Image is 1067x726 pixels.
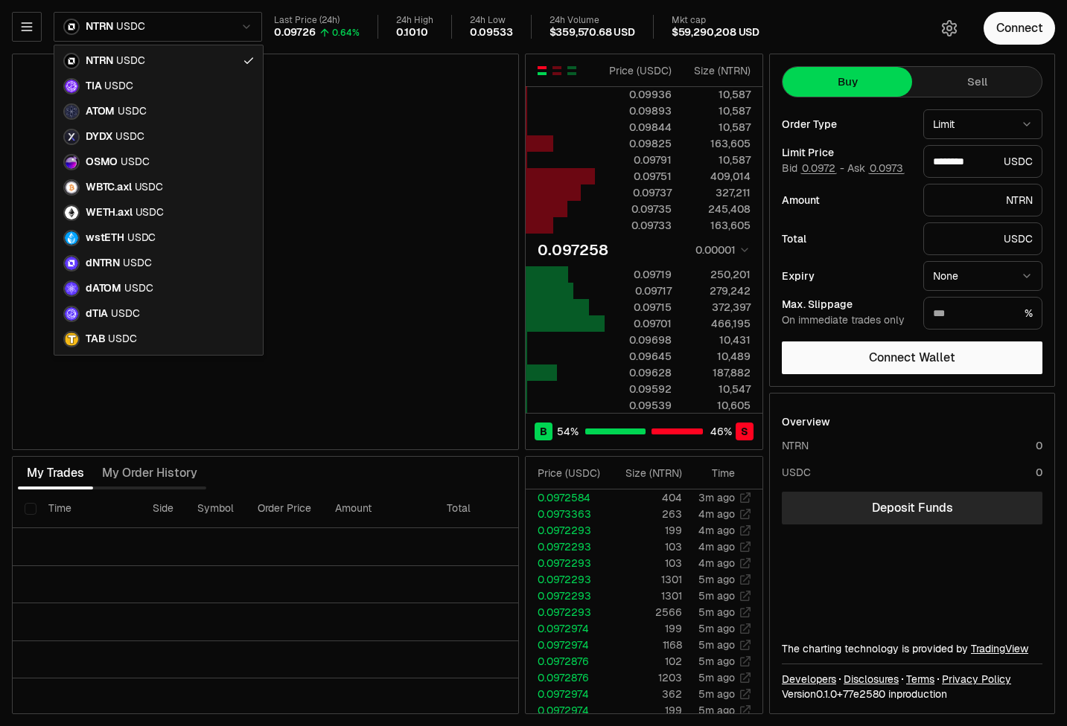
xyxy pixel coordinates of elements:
span: DYDX [86,130,112,144]
span: WETH.axl [86,206,133,219]
span: dNTRN [86,257,120,270]
span: USDC [118,105,146,118]
span: ATOM [86,105,115,118]
img: TIA Logo [65,80,78,93]
span: USDC [123,257,151,270]
img: DYDX Logo [65,130,78,144]
span: USDC [127,231,156,245]
span: TAB [86,333,105,346]
img: ATOM Logo [65,105,78,118]
img: dTIA Logo [65,307,78,321]
span: USDC [111,307,139,321]
span: WBTC.axl [86,181,132,194]
span: USDC [135,181,163,194]
img: dATOM Logo [65,282,78,295]
span: USDC [136,206,164,219]
img: TAB Logo [65,333,78,346]
span: USDC [116,54,144,68]
img: WETH.axl Logo [65,206,78,219]
span: USDC [104,80,133,93]
span: USDC [124,282,153,295]
span: USDC [108,333,136,346]
img: OSMO Logo [65,155,78,169]
span: wstETH [86,231,124,245]
span: USDC [115,130,144,144]
img: dNTRN Logo [65,257,78,270]
img: WBTC.axl Logo [65,181,78,194]
span: dTIA [86,307,108,321]
span: TIA [86,80,101,93]
img: NTRN Logo [65,54,78,68]
img: wstETH Logo [65,231,78,245]
span: USDC [121,155,149,169]
span: dATOM [86,282,121,295]
span: NTRN [86,54,113,68]
span: OSMO [86,155,118,169]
